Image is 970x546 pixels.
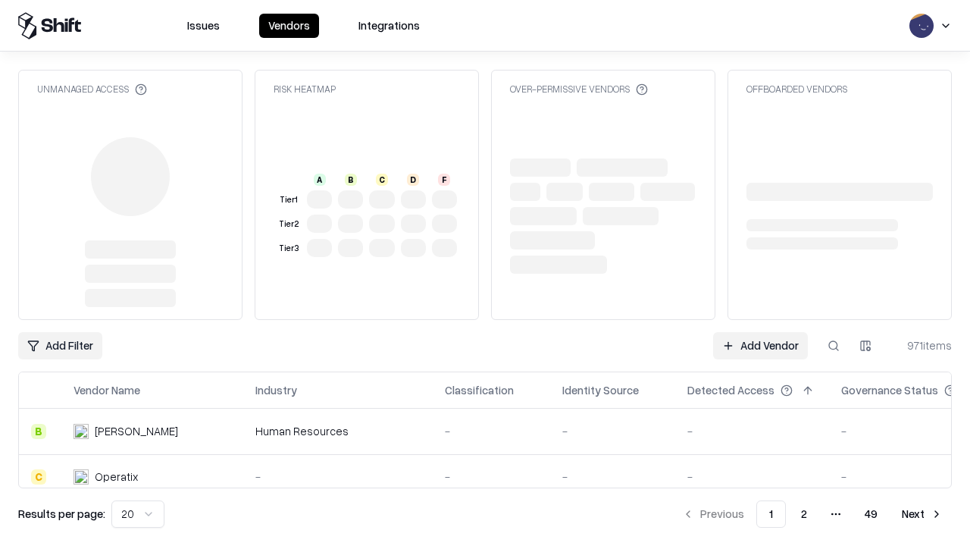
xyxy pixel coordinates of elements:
[95,423,178,439] div: [PERSON_NAME]
[687,469,817,485] div: -
[274,83,336,96] div: Risk Heatmap
[259,14,319,38] button: Vendors
[37,83,147,96] div: Unmanaged Access
[789,500,819,528] button: 2
[746,83,847,96] div: Offboarded Vendors
[18,506,105,522] p: Results per page:
[445,423,538,439] div: -
[178,14,229,38] button: Issues
[687,382,774,398] div: Detected Access
[277,218,301,231] div: Tier 2
[95,469,138,485] div: Operatix
[277,242,301,255] div: Tier 3
[407,174,419,186] div: D
[31,424,46,439] div: B
[562,469,663,485] div: -
[445,469,538,485] div: -
[445,382,514,398] div: Classification
[756,500,786,528] button: 1
[74,469,89,485] img: Operatix
[510,83,648,96] div: Over-Permissive Vendors
[891,337,952,353] div: 971 items
[31,469,46,485] div: C
[562,423,663,439] div: -
[713,332,808,359] a: Add Vendor
[349,14,429,38] button: Integrations
[438,174,450,186] div: F
[74,424,89,439] img: Deel
[255,469,421,485] div: -
[345,174,357,186] div: B
[893,500,952,528] button: Next
[314,174,326,186] div: A
[18,332,102,359] button: Add Filter
[255,382,297,398] div: Industry
[562,382,639,398] div: Identity Source
[376,174,388,186] div: C
[841,382,938,398] div: Governance Status
[853,500,890,528] button: 49
[74,382,140,398] div: Vendor Name
[277,193,301,206] div: Tier 1
[673,500,952,528] nav: pagination
[255,423,421,439] div: Human Resources
[687,423,817,439] div: -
